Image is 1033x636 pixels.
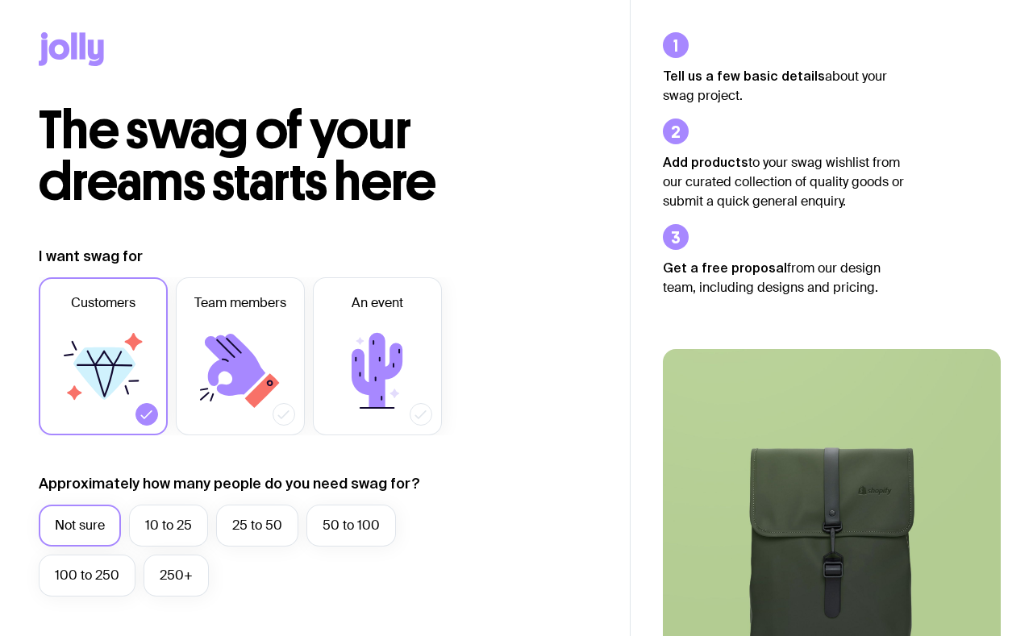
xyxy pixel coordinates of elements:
[663,260,787,275] strong: Get a free proposal
[216,505,298,547] label: 25 to 50
[663,69,825,83] strong: Tell us a few basic details
[39,98,436,214] span: The swag of your dreams starts here
[39,555,135,597] label: 100 to 250
[39,505,121,547] label: Not sure
[71,293,135,313] span: Customers
[306,505,396,547] label: 50 to 100
[352,293,403,313] span: An event
[39,474,420,493] label: Approximately how many people do you need swag for?
[663,66,905,106] p: about your swag project.
[39,247,143,266] label: I want swag for
[129,505,208,547] label: 10 to 25
[144,555,209,597] label: 250+
[663,152,905,211] p: to your swag wishlist from our curated collection of quality goods or submit a quick general enqu...
[663,155,748,169] strong: Add products
[194,293,286,313] span: Team members
[663,258,905,297] p: from our design team, including designs and pricing.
